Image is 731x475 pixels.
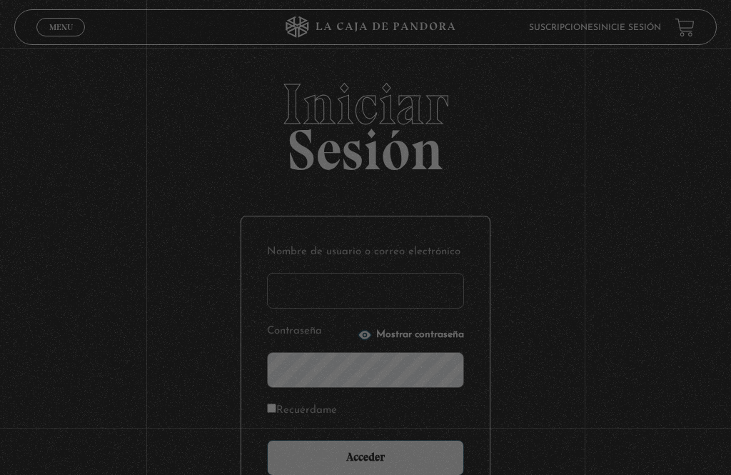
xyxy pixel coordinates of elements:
a: Inicie sesión [598,24,661,32]
label: Contraseña [267,321,353,341]
h2: Sesión [14,76,716,167]
span: Mostrar contraseña [376,330,464,340]
span: Menu [49,23,73,31]
a: Suscripciones [529,24,598,32]
button: Mostrar contraseña [358,328,464,342]
a: View your shopping cart [675,18,695,37]
label: Nombre de usuario o correo electrónico [267,242,464,261]
label: Recuérdame [267,401,337,420]
span: Cerrar [44,35,78,45]
input: Recuérdame [267,404,276,413]
span: Iniciar [14,76,716,133]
